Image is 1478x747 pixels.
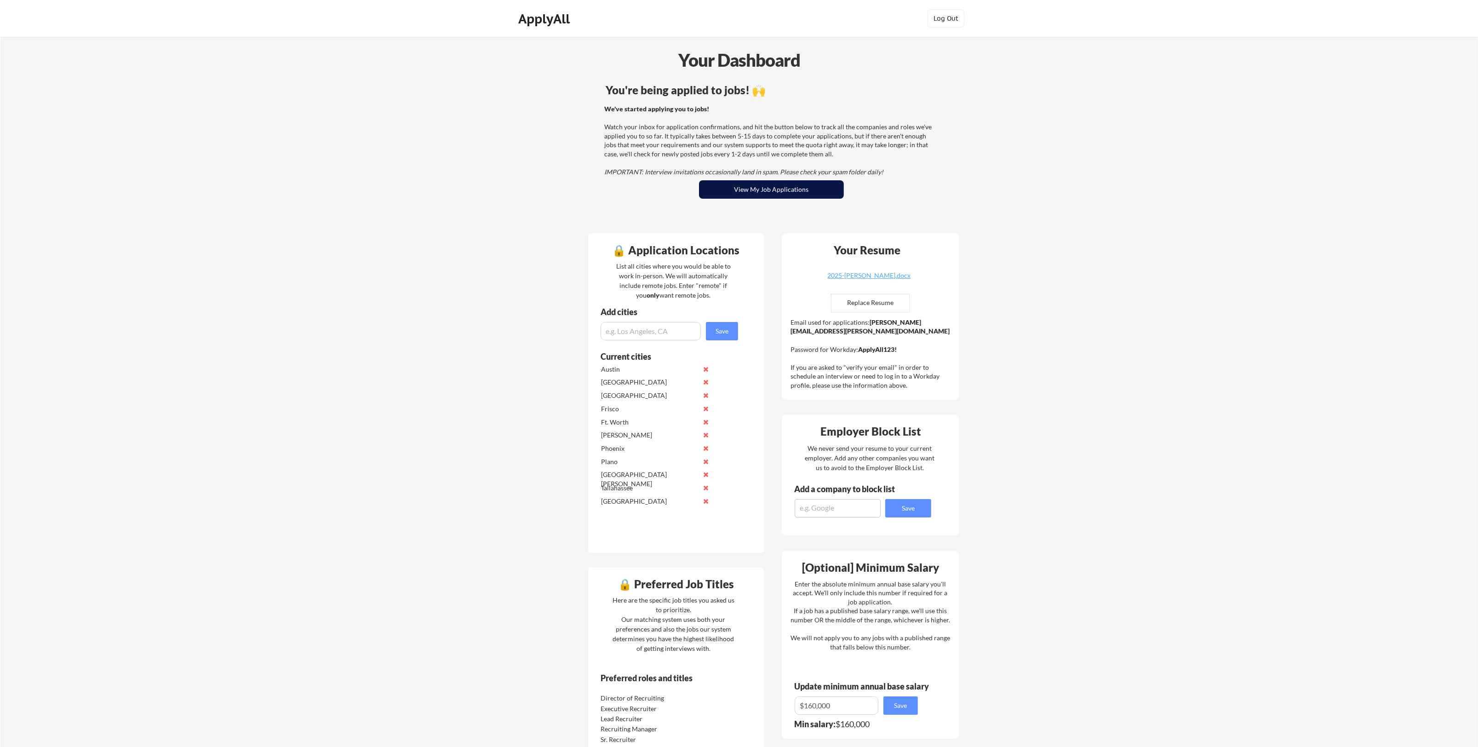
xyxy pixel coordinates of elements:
[794,485,909,493] div: Add a company to block list
[706,322,738,340] button: Save
[601,497,698,506] div: [GEOGRAPHIC_DATA]
[814,272,924,279] div: 2025-[PERSON_NAME].docx
[601,418,698,427] div: Ft. Worth
[791,318,950,335] strong: [PERSON_NAME][EMAIL_ADDRESS][PERSON_NAME][DOMAIN_NAME]
[601,352,728,361] div: Current cities
[1,47,1478,73] div: Your Dashboard
[601,431,698,440] div: [PERSON_NAME]
[647,291,660,299] strong: only
[795,696,878,715] input: E.g. $100,000
[785,426,957,437] div: Employer Block List
[518,11,573,27] div: ApplyAll
[794,720,924,728] div: $160,000
[601,714,698,724] div: Lead Recruiter
[604,104,936,177] div: Watch your inbox for application confirmations, and hit the button below to track all the compani...
[601,322,701,340] input: e.g. Los Angeles, CA
[601,444,698,453] div: Phoenix
[814,272,924,287] a: 2025-[PERSON_NAME].docx
[601,391,698,400] div: [GEOGRAPHIC_DATA]
[794,719,836,729] strong: Min salary:
[601,378,698,387] div: [GEOGRAPHIC_DATA]
[699,180,844,199] button: View My Job Applications
[606,85,937,96] div: You're being applied to jobs! 🙌
[601,457,698,466] div: Plano
[822,245,913,256] div: Your Resume
[610,595,737,653] div: Here are the specific job titles you asked us to prioritize. Our matching system uses both your p...
[610,261,737,300] div: List all cities where you would be able to work in-person. We will automatically include remote j...
[601,308,740,316] div: Add cities
[885,499,931,517] button: Save
[785,562,956,573] div: [Optional] Minimum Salary
[928,9,964,28] button: Log Out
[601,735,698,744] div: Sr. Recruiter
[601,704,698,713] div: Executive Recruiter
[604,105,709,113] strong: We've started applying you to jobs!
[804,443,935,472] div: We never send your resume to your current employer. Add any other companies you want us to avoid ...
[590,245,762,256] div: 🔒 Application Locations
[601,470,698,488] div: [GEOGRAPHIC_DATA][PERSON_NAME]
[858,345,897,353] strong: ApplyAll123!
[791,318,953,390] div: Email used for applications: Password for Workday: If you are asked to "verify your email" in ord...
[791,580,950,652] div: Enter the absolute minimum annual base salary you'll accept. We'll only include this number if re...
[601,674,726,682] div: Preferred roles and titles
[601,483,698,493] div: Tallahassee
[601,694,698,703] div: Director of Recruiting
[601,365,698,374] div: Austin
[883,696,918,715] button: Save
[604,168,883,176] em: IMPORTANT: Interview invitations occasionally land in spam. Please check your spam folder daily!
[794,682,932,690] div: Update minimum annual base salary
[601,724,698,734] div: Recruiting Manager
[601,404,698,414] div: Frisco
[590,579,762,590] div: 🔒 Preferred Job Titles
